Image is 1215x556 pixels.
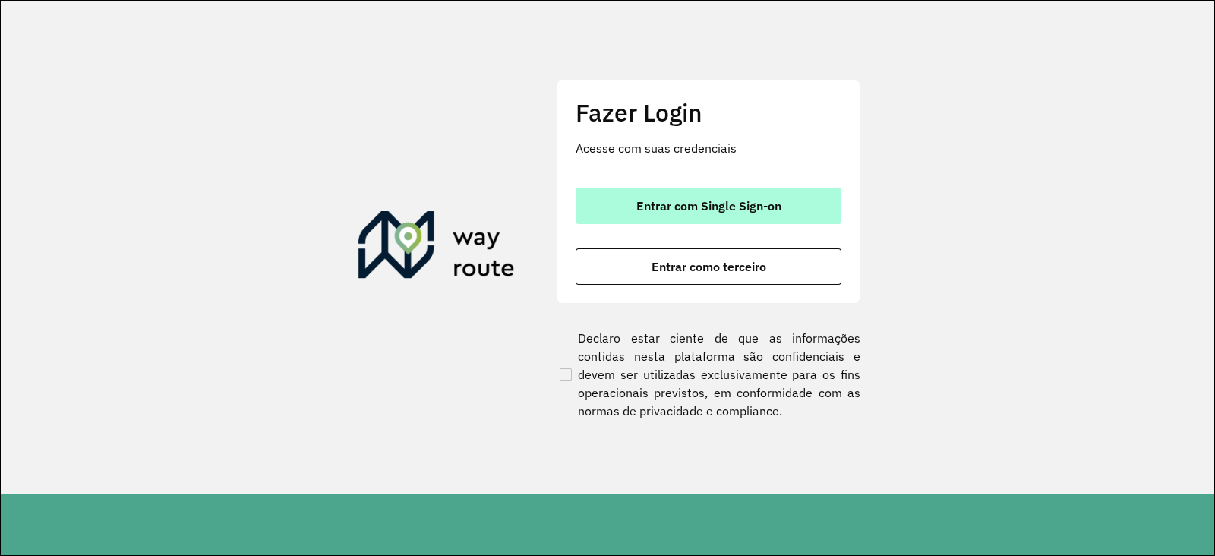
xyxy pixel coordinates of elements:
span: Entrar com Single Sign-on [636,200,781,212]
img: Roteirizador AmbevTech [358,211,515,284]
label: Declaro estar ciente de que as informações contidas nesta plataforma são confidenciais e devem se... [557,329,860,420]
p: Acesse com suas credenciais [576,139,841,157]
button: button [576,188,841,224]
button: button [576,248,841,285]
span: Entrar como terceiro [652,261,766,273]
h2: Fazer Login [576,98,841,127]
